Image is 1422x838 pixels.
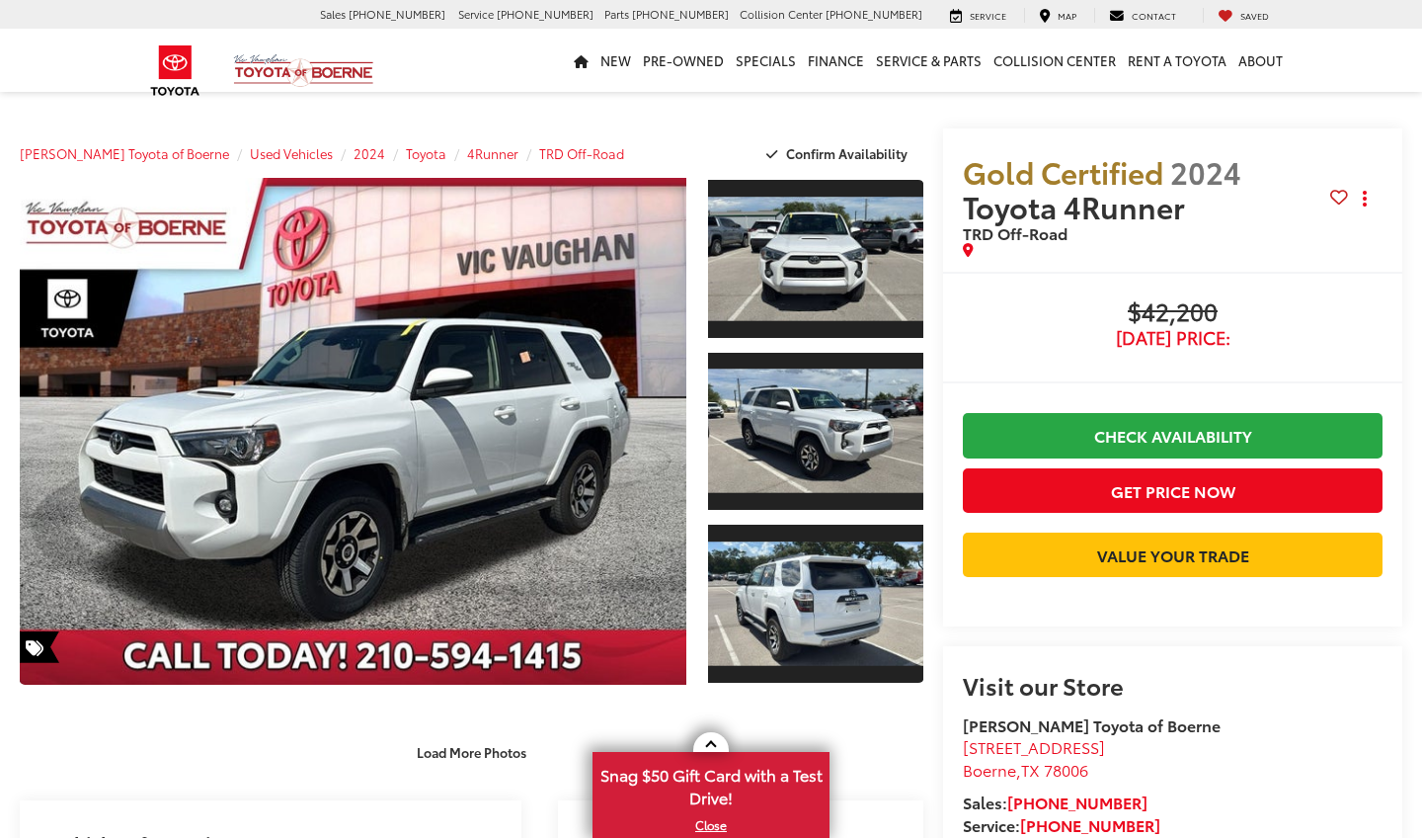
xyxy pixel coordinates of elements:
span: Gold Certified [963,150,1163,193]
span: [DATE] Price: [963,328,1382,348]
a: Service [935,8,1021,24]
span: Contact [1132,9,1176,22]
span: Special [20,631,59,663]
a: My Saved Vehicles [1203,8,1284,24]
span: [PHONE_NUMBER] [497,6,593,22]
a: [PERSON_NAME] Toyota of Boerne [20,144,229,162]
button: Confirm Availability [755,136,924,171]
a: About [1232,29,1289,92]
span: Collision Center [740,6,823,22]
span: Sales [320,6,346,22]
strong: Sales: [963,791,1147,813]
a: 4Runner [467,144,518,162]
a: [PHONE_NUMBER] [1020,813,1160,836]
span: TX [1021,758,1040,781]
a: Finance [802,29,870,92]
span: Parts [604,6,629,22]
a: Expand Photo 1 [708,178,923,340]
a: Service & Parts: Opens in a new tab [870,29,987,92]
a: Specials [730,29,802,92]
img: 2024 Toyota 4Runner TRD Off-Road [706,197,926,321]
span: $42,200 [963,298,1382,328]
img: Toyota [138,39,212,103]
span: Map [1058,9,1076,22]
img: Vic Vaughan Toyota of Boerne [233,53,374,88]
button: Get Price Now [963,468,1382,513]
span: dropdown dots [1363,191,1367,207]
span: [STREET_ADDRESS] [963,735,1105,758]
strong: [PERSON_NAME] Toyota of Boerne [963,713,1221,736]
span: Service [970,9,1006,22]
span: 78006 [1044,758,1088,781]
img: 2024 Toyota 4Runner TRD Off-Road [706,370,926,494]
a: Collision Center [987,29,1122,92]
span: Service [458,6,494,22]
span: Confirm Availability [786,144,908,162]
span: TRD Off-Road [963,221,1067,244]
button: Load More Photos [403,735,540,770]
img: 2024 Toyota 4Runner TRD Off-Road [13,176,692,686]
span: , [963,758,1088,781]
a: Rent a Toyota [1122,29,1232,92]
strong: Service: [963,813,1160,836]
a: New [594,29,637,92]
span: Boerne [963,758,1016,781]
span: [PHONE_NUMBER] [632,6,729,22]
a: Pre-Owned [637,29,730,92]
a: Expand Photo 3 [708,523,923,685]
span: Snag $50 Gift Card with a Test Drive! [594,754,828,814]
a: Value Your Trade [963,533,1382,577]
span: [PHONE_NUMBER] [826,6,922,22]
a: Check Availability [963,413,1382,458]
span: 2024 [1170,150,1241,193]
a: Contact [1094,8,1191,24]
a: [PHONE_NUMBER] [1007,791,1147,813]
span: Toyota 4Runner [963,185,1192,227]
span: [PHONE_NUMBER] [349,6,445,22]
a: Expand Photo 0 [20,178,686,685]
a: [STREET_ADDRESS] Boerne,TX 78006 [963,735,1105,781]
a: TRD Off-Road [539,144,624,162]
span: Saved [1240,9,1269,22]
a: Expand Photo 2 [708,351,923,513]
a: 2024 [354,144,385,162]
h2: Visit our Store [963,672,1382,698]
img: 2024 Toyota 4Runner TRD Off-Road [706,542,926,666]
button: Actions [1348,182,1382,216]
a: Toyota [406,144,446,162]
a: Used Vehicles [250,144,333,162]
a: Map [1024,8,1091,24]
a: Home [568,29,594,92]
